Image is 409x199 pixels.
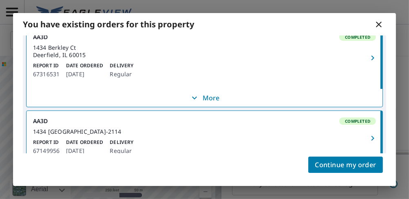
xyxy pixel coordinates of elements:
p: 67149956 [33,146,60,156]
p: Delivery [110,62,133,69]
p: Report ID [33,62,60,69]
p: 67316531 [33,69,60,79]
p: Regular [110,69,133,79]
span: Completed [340,34,375,40]
div: AA3D [33,117,376,125]
p: [DATE] [66,146,103,156]
button: Continue my order [308,157,383,173]
span: Completed [340,118,375,124]
a: AA3DCompleted1434 [GEOGRAPHIC_DATA]-2114Report ID67149956Date Ordered[DATE]DeliveryRegular [27,111,382,166]
p: More [190,93,220,103]
button: More [27,89,382,107]
div: AA3D [33,33,376,41]
p: Report ID [33,139,60,146]
p: Regular [110,146,133,156]
b: You have existing orders for this property [23,19,194,30]
p: Date Ordered [66,62,103,69]
p: Date Ordered [66,139,103,146]
div: 1434 Berkley Ct Deerfield, IL 60015 [33,44,376,59]
p: Delivery [110,139,133,146]
a: AA3DCompleted1434 Berkley Ct Deerfield, IL 60015Report ID67316531Date Ordered[DATE]DeliveryRegular [27,27,382,89]
p: [DATE] [66,69,103,79]
div: 1434 [GEOGRAPHIC_DATA]-2114 [33,128,376,135]
span: Continue my order [315,159,376,170]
